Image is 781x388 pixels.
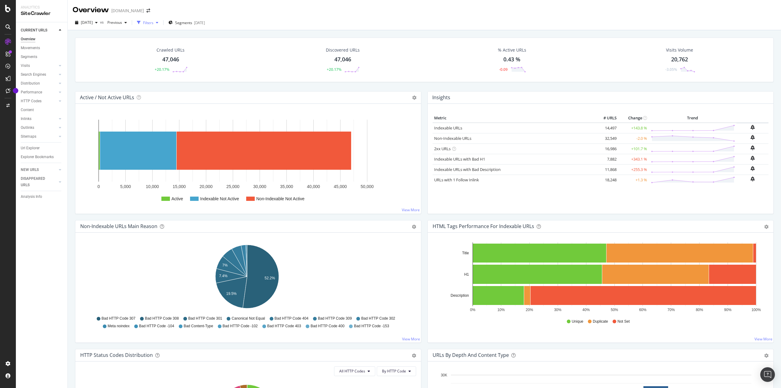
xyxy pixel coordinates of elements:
a: Inlinks [21,116,57,122]
span: Bad HTTP Code 400 [311,324,344,329]
button: By HTTP Code [377,366,416,376]
a: Content [21,107,63,113]
text: 0% [470,308,476,312]
text: 40,000 [307,184,320,189]
div: bell-plus [750,176,755,181]
span: Meta noindex [108,324,130,329]
td: 14,497 [594,123,618,133]
div: Performance [21,89,42,96]
span: All HTTP Codes [339,368,365,374]
span: By HTTP Code [382,368,406,374]
div: bell-plus [750,135,755,140]
div: HTTP Status Codes Distribution [80,352,153,358]
span: Not Set [617,319,630,324]
div: [DATE] [194,20,205,25]
span: Bad HTTP Code 403 [267,324,301,329]
a: Sitemaps [21,133,57,140]
div: bell-plus [750,166,755,171]
div: Url Explorer [21,145,40,151]
td: 16,986 [594,143,618,154]
div: -3.05% [665,67,677,72]
a: Outlinks [21,125,57,131]
td: +1.3 % [618,175,649,185]
div: 20,762 [671,56,688,63]
span: Bad HTTP Code 302 [361,316,395,321]
div: gear [764,225,768,229]
text: 7.4% [219,274,228,278]
div: Explorer Bookmarks [21,154,54,160]
div: -0.09 [499,67,508,72]
div: 47,046 [334,56,351,63]
a: Indexable URLs with Bad Description [434,167,501,172]
button: All HTTP Codes [334,366,375,376]
a: Url Explorer [21,145,63,151]
a: DISAPPEARED URLS [21,176,57,188]
div: Distribution [21,80,40,87]
button: Filters [135,18,161,27]
div: Crawled URLs [157,47,185,53]
div: Discovered URLs [326,47,360,53]
th: Trend [649,114,736,123]
div: SiteCrawler [21,10,63,17]
text: Active [171,196,183,201]
button: [DATE] [73,18,100,27]
a: HTTP Codes [21,98,57,104]
a: Search Engines [21,71,57,78]
span: 2025 Sep. 28th [81,20,93,25]
a: Overview [21,36,63,42]
div: Outlinks [21,125,34,131]
text: 40% [582,308,590,312]
div: HTTP Codes [21,98,41,104]
text: 90% [724,308,732,312]
a: View More [402,336,420,342]
div: 47,046 [162,56,179,63]
td: +101.7 % [618,143,649,154]
text: 30% [554,308,561,312]
div: +20.17% [327,67,341,72]
th: Metric [433,114,594,123]
text: 20% [526,308,533,312]
td: 32,549 [594,133,618,143]
div: Visits [21,63,30,69]
text: 10% [497,308,505,312]
div: 0.43 % [503,56,520,63]
div: Segments [21,54,37,60]
text: 7% [222,263,228,267]
i: Options [412,96,416,100]
div: Non-Indexable URLs Main Reason [80,223,157,229]
h4: Insights [432,93,450,102]
span: Bad HTTP Code 404 [275,316,308,321]
th: Change [618,114,649,123]
a: Indexable URLs with Bad H1 [434,156,485,162]
div: bell-plus [750,125,755,130]
div: gear [412,354,416,358]
div: gear [764,354,768,358]
svg: A chart. [80,242,414,313]
div: Filters [143,20,153,25]
div: gear [412,225,416,229]
text: 35,000 [280,184,293,189]
td: 11,868 [594,164,618,175]
span: Segments [175,20,192,25]
div: DISAPPEARED URLS [21,176,52,188]
text: 45,000 [334,184,347,189]
div: Analytics [21,5,63,10]
div: Tooltip anchor [13,88,18,93]
text: Title [462,251,469,255]
div: Sitemaps [21,133,36,140]
text: 52.2% [265,276,275,280]
td: -2.0 % [618,133,649,143]
text: 50% [611,308,618,312]
svg: A chart. [433,242,766,313]
text: 0 [98,184,100,189]
div: [DOMAIN_NAME] [111,8,144,14]
td: 7,882 [594,154,618,164]
a: Explorer Bookmarks [21,154,63,160]
div: Overview [73,5,109,15]
span: Bad HTTP Code 307 [102,316,135,321]
svg: A chart. [80,114,416,209]
a: Distribution [21,80,57,87]
div: Search Engines [21,71,46,78]
span: Bad HTTP Code 301 [188,316,222,321]
text: 10,000 [146,184,159,189]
